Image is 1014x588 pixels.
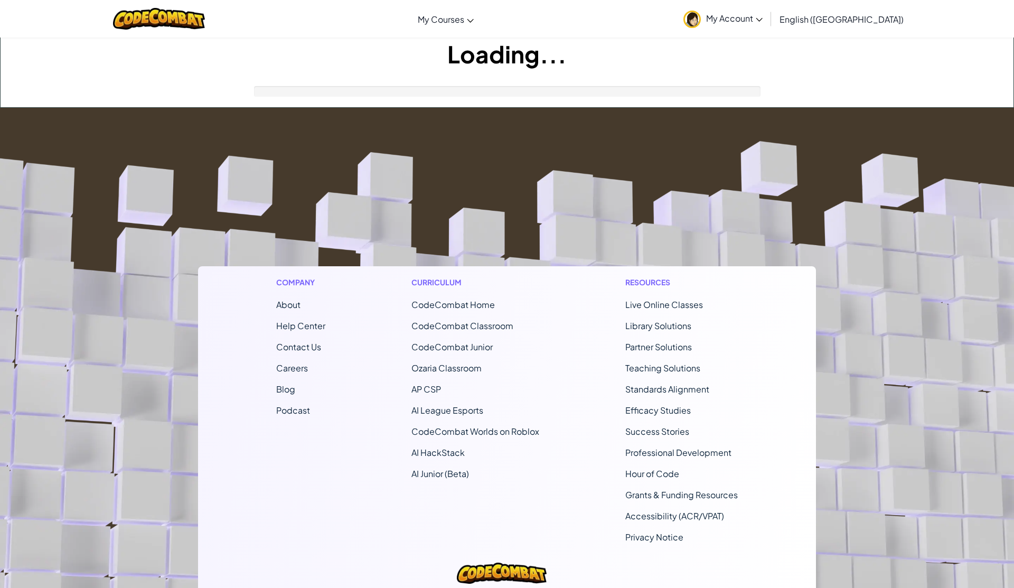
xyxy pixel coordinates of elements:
span: My Courses [418,14,464,25]
a: CodeCombat Classroom [411,320,513,331]
a: Careers [276,362,308,374]
img: avatar [683,11,701,28]
a: Efficacy Studies [625,405,691,416]
a: Podcast [276,405,310,416]
a: Blog [276,384,295,395]
a: CodeCombat Junior [411,341,493,352]
a: Professional Development [625,447,731,458]
a: AI Junior (Beta) [411,468,469,479]
a: My Account [678,2,768,35]
span: English ([GEOGRAPHIC_DATA]) [780,14,904,25]
a: CodeCombat Worlds on Roblox [411,426,539,437]
a: My Courses [412,5,479,33]
span: My Account [706,13,763,24]
a: AP CSP [411,384,441,395]
a: Hour of Code [625,468,679,479]
span: Contact Us [276,341,321,352]
h1: Company [276,277,325,288]
img: CodeCombat logo [457,563,547,584]
h1: Loading... [1,38,1013,70]
a: AI HackStack [411,447,465,458]
img: CodeCombat logo [113,8,205,30]
a: Success Stories [625,426,689,437]
h1: Curriculum [411,277,539,288]
a: Standards Alignment [625,384,709,395]
a: Grants & Funding Resources [625,489,738,500]
a: English ([GEOGRAPHIC_DATA]) [774,5,909,33]
a: Partner Solutions [625,341,692,352]
a: About [276,299,301,310]
a: Ozaria Classroom [411,362,482,374]
a: Teaching Solutions [625,362,700,374]
a: AI League Esports [411,405,483,416]
a: Help Center [276,320,325,331]
span: CodeCombat Home [411,299,495,310]
a: Accessibility (ACR/VPAT) [625,510,724,521]
a: Live Online Classes [625,299,703,310]
h1: Resources [625,277,738,288]
a: Library Solutions [625,320,691,331]
a: Privacy Notice [625,531,683,543]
